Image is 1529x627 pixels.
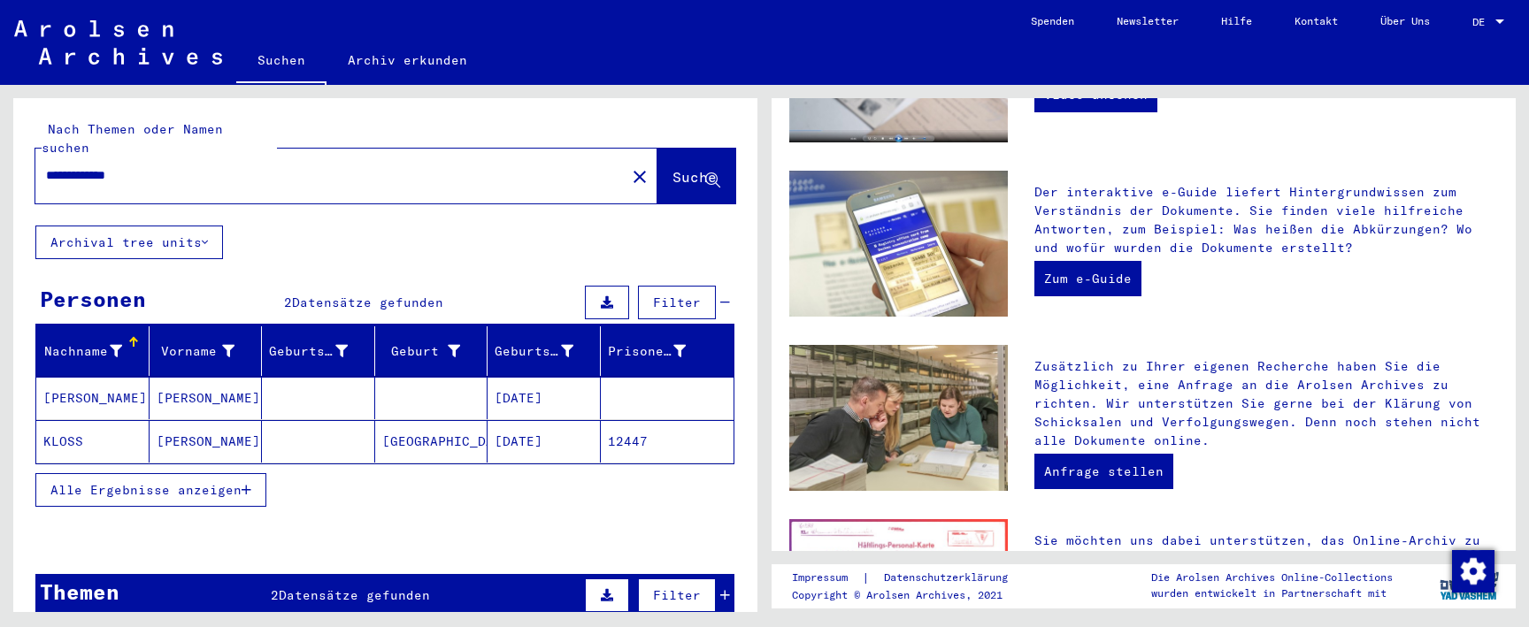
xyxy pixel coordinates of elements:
a: Anfrage stellen [1034,454,1173,489]
mat-header-cell: Nachname [36,326,150,376]
a: Impressum [792,569,862,587]
mat-cell: [GEOGRAPHIC_DATA] [375,420,488,463]
button: Filter [638,286,716,319]
button: Archival tree units [35,226,223,259]
div: Geburtsname [269,337,374,365]
span: Datensätze gefunden [279,587,430,603]
img: inquiries.jpg [789,345,1008,491]
mat-header-cell: Geburtsdatum [488,326,601,376]
span: Filter [653,294,701,310]
mat-header-cell: Prisoner # [601,326,734,376]
p: Copyright © Arolsen Archives, 2021 [792,587,1029,603]
mat-cell: [DATE] [488,420,601,463]
div: Prisoner # [608,342,687,361]
p: wurden entwickelt in Partnerschaft mit [1151,585,1393,601]
span: Filter [653,587,701,603]
button: Filter [638,578,716,612]
div: Geburt‏ [382,342,461,361]
div: | [792,569,1029,587]
a: Datenschutzerklärung [870,569,1029,587]
a: Archiv erkunden [327,39,488,81]
mat-header-cell: Vorname [150,326,263,376]
span: 2 [271,587,279,603]
mat-header-cell: Geburtsname [262,326,375,376]
span: Suche [672,168,717,186]
mat-label: Nach Themen oder Namen suchen [42,121,223,156]
img: Arolsen_neg.svg [14,20,222,65]
img: eguide.jpg [789,171,1008,317]
div: Vorname [157,337,262,365]
button: Suche [657,149,735,203]
mat-cell: [PERSON_NAME] [150,420,263,463]
mat-cell: [PERSON_NAME] [36,377,150,419]
mat-cell: [PERSON_NAME] [150,377,263,419]
a: Suchen [236,39,327,85]
div: Nachname [43,342,122,361]
div: Nachname [43,337,149,365]
p: Zusätzlich zu Ihrer eigenen Recherche haben Sie die Möglichkeit, eine Anfrage an die Arolsen Arch... [1034,357,1498,450]
mat-icon: close [629,166,650,187]
span: DE [1472,16,1492,28]
span: 2 [284,294,292,310]
div: Vorname [157,342,235,361]
div: Themen [40,576,119,608]
div: Geburt‏ [382,337,488,365]
div: Personen [40,283,146,315]
div: Geburtsdatum [495,337,600,365]
a: Zum e-Guide [1034,261,1141,296]
span: Datensätze gefunden [292,294,443,310]
img: yv_logo.png [1436,563,1502,608]
mat-cell: 12447 [601,420,734,463]
button: Clear [622,158,657,194]
button: Alle Ergebnisse anzeigen [35,473,266,507]
mat-header-cell: Geburt‏ [375,326,488,376]
mat-cell: [DATE] [488,377,601,419]
div: Prisoner # [608,337,713,365]
mat-cell: KLOSS [36,420,150,463]
p: Die Arolsen Archives Online-Collections [1151,570,1393,585]
span: Alle Ergebnisse anzeigen [50,482,242,498]
img: Zustimmung ändern [1452,550,1494,593]
p: Der interaktive e-Guide liefert Hintergrundwissen zum Verständnis der Dokumente. Sie finden viele... [1034,183,1498,257]
div: Geburtsname [269,342,348,361]
div: Geburtsdatum [495,342,573,361]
